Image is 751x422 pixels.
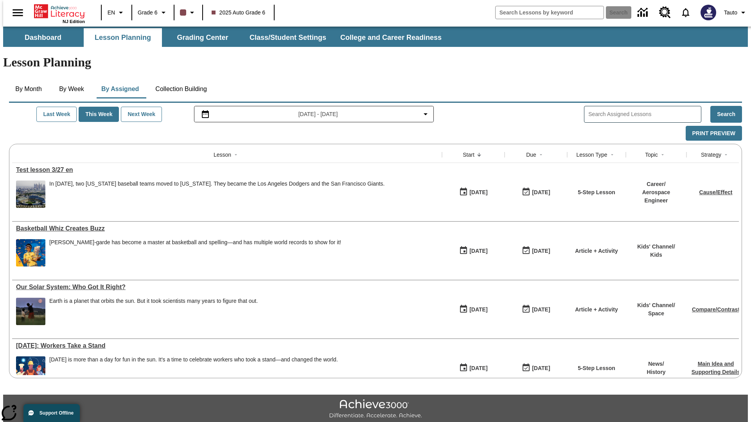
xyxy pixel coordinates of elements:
span: EN [108,9,115,17]
img: Achieve3000 Differentiate Accelerate Achieve [329,399,422,419]
p: Kids' Channel / [637,301,675,309]
div: In [DATE], two [US_STATE] baseball teams moved to [US_STATE]. They became the Los Angeles Dodgers... [49,181,385,187]
div: Topic [645,151,658,159]
a: Main Idea and Supporting Details [692,361,740,375]
div: Earth is a planet that orbits the sun. But it took scientists many years to figure that out. [49,298,258,325]
button: Lesson Planning [84,28,162,47]
button: 09/01/25: Last day the lesson can be accessed [519,243,553,258]
a: Home [34,4,85,19]
button: Support Offline [23,404,80,422]
p: Space [637,309,675,318]
button: Sort [607,150,617,159]
button: Sort [231,150,241,159]
div: SubNavbar [3,27,748,47]
a: Resource Center, Will open in new tab [654,2,676,23]
img: One child points up at the moon in the night sky as another child looks on. [16,298,45,325]
div: Lesson [214,151,231,159]
p: Aerospace Engineer [630,188,683,205]
div: [DATE] [469,246,487,256]
button: By Assigned [95,80,145,98]
button: Last Week [36,107,77,122]
p: Article + Activity [575,306,618,314]
button: Sort [721,150,731,159]
svg: Collapse Date Range Filter [421,109,430,119]
div: Earth is a planet that orbits the sun. But it took scientists many years to figure that out. [49,298,258,304]
div: SubNavbar [3,28,449,47]
img: Avatar [701,5,716,20]
a: Data Center [633,2,654,23]
a: Test lesson 3/27 en, Lessons [16,166,438,173]
button: 09/01/25: First time the lesson was available [456,243,490,258]
div: [DATE] is more than a day for fun in the sun. It's a time to celebrate workers who took a stand—a... [49,356,338,363]
button: Select the date range menu item [198,109,431,119]
span: [DATE] - [DATE] [298,110,338,118]
button: Next Week [121,107,162,122]
button: Grading Center [163,28,242,47]
button: 09/04/25: Last day the lesson can be accessed [519,185,553,200]
p: Article + Activity [575,247,618,255]
button: 09/04/25: First time the lesson was available [456,185,490,200]
button: 09/07/25: Last day the lesson can be accessed [519,361,553,376]
button: Class color is dark brown. Change class color [177,5,200,20]
p: Kids' Channel / [637,243,675,251]
a: Compare/Contrast [692,306,740,313]
div: Home [34,3,85,24]
div: In 1958, two New York baseball teams moved to California. They became the Los Angeles Dodgers and... [49,181,385,208]
div: Start [463,151,474,159]
span: 2025 Auto Grade 6 [212,9,266,17]
a: Basketball Whiz Creates Buzz, Lessons [16,225,438,232]
p: 5-Step Lesson [578,364,615,372]
a: Notifications [676,2,696,23]
div: Labor Day: Workers Take a Stand [16,342,438,349]
div: [DATE] [532,246,550,256]
span: NJ Edition [63,19,85,24]
button: Print Preview [686,126,742,141]
div: Strategy [701,151,721,159]
img: Teenage girl smiling and holding a National Spelling Bee trophy while confetti comes down [16,239,45,266]
p: Kids [637,251,675,259]
p: [PERSON_NAME]-garde has become a master at basketball and spelling—and has multiple world records... [49,239,341,246]
button: Grade: Grade 6, Select a grade [135,5,171,20]
span: Grade 6 [138,9,158,17]
div: Test lesson 3/27 en [16,166,438,173]
p: 5-Step Lesson [578,188,615,197]
img: Dodgers stadium. [16,181,45,208]
button: Dashboard [4,28,82,47]
button: Select a new avatar [696,2,721,23]
button: Search [710,106,742,123]
span: Tauto [724,9,737,17]
a: Our Solar System: Who Got It Right? , Lessons [16,284,438,291]
h1: Lesson Planning [3,55,748,70]
span: Labor Day is more than a day for fun in the sun. It's a time to celebrate workers who took a stan... [49,356,338,384]
a: Cause/Effect [699,189,733,195]
div: Our Solar System: Who Got It Right? [16,284,438,291]
button: Collection Building [149,80,213,98]
input: search field [496,6,604,19]
div: [DATE] [469,188,487,197]
button: Language: EN, Select a language [104,5,129,20]
p: History [647,368,665,376]
button: This Week [79,107,119,122]
div: Basketball Whiz Creates Buzz [16,225,438,232]
span: Support Offline [40,410,74,416]
button: Profile/Settings [721,5,751,20]
p: News / [647,360,665,368]
input: Search Assigned Lessons [588,109,701,120]
p: Career / [630,180,683,188]
div: [DATE] [532,363,550,373]
button: Sort [474,150,484,159]
button: Sort [536,150,546,159]
button: College and Career Readiness [334,28,448,47]
div: Lesson Type [576,151,607,159]
div: Due [526,151,536,159]
div: Zaila Avant-garde has become a master at basketball and spelling—and has multiple world records t... [49,239,341,266]
button: Sort [658,150,667,159]
button: 09/01/25: First time the lesson was available [456,302,490,317]
img: A banner with a blue background shows an illustrated row of diverse men and women dressed in clot... [16,356,45,384]
a: Labor Day: Workers Take a Stand, Lessons [16,342,438,349]
div: [DATE] [532,305,550,315]
button: By Week [52,80,91,98]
